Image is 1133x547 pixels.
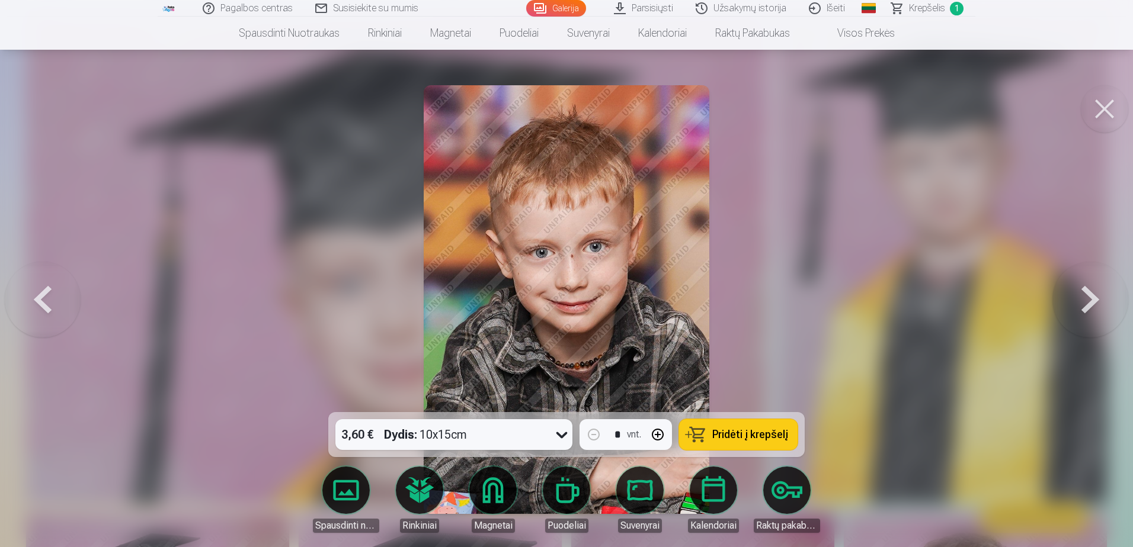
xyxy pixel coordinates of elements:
a: Magnetai [416,17,485,50]
strong: Dydis : [384,426,417,443]
button: Pridėti į krepšelį [679,419,798,450]
div: Magnetai [472,519,515,533]
div: Raktų pakabukas [754,519,820,533]
div: Rinkiniai [400,519,439,533]
div: 3,60 € [335,419,379,450]
img: /fa5 [162,5,175,12]
div: Kalendoriai [688,519,739,533]
div: 10x15cm [384,419,467,450]
span: Pridėti į krepšelį [712,429,788,440]
a: Visos prekės [804,17,909,50]
a: Raktų pakabukas [754,466,820,533]
a: Kalendoriai [680,466,747,533]
a: Suvenyrai [607,466,673,533]
a: Spausdinti nuotraukas [225,17,354,50]
a: Magnetai [460,466,526,533]
a: Suvenyrai [553,17,624,50]
span: 1 [950,2,964,15]
a: Rinkiniai [354,17,416,50]
a: Puodeliai [485,17,553,50]
div: Puodeliai [545,519,588,533]
a: Puodeliai [533,466,600,533]
a: Kalendoriai [624,17,701,50]
span: Krepšelis [909,1,945,15]
div: Spausdinti nuotraukas [313,519,379,533]
div: Suvenyrai [618,519,662,533]
a: Rinkiniai [386,466,453,533]
a: Spausdinti nuotraukas [313,466,379,533]
a: Raktų pakabukas [701,17,804,50]
div: vnt. [627,427,641,442]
